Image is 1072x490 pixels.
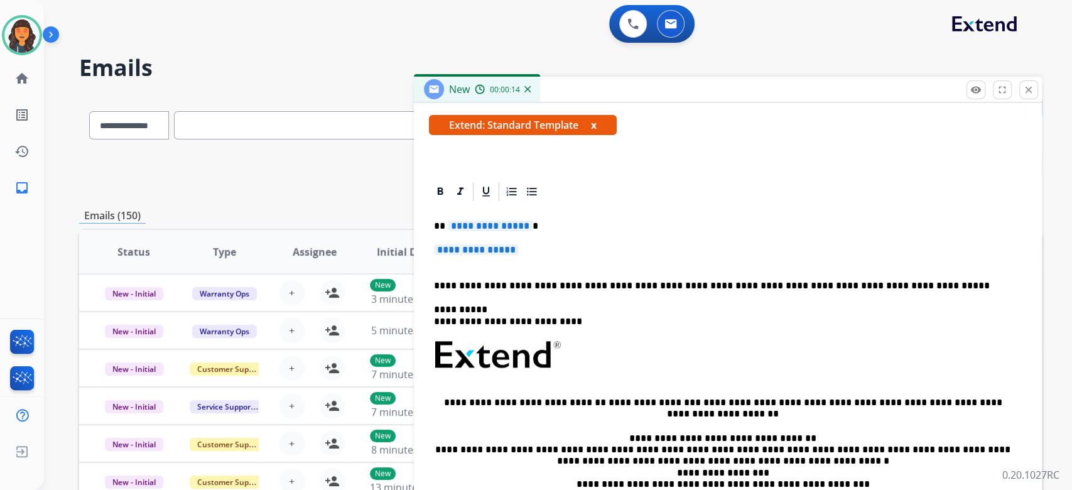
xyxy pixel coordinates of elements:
[14,71,30,86] mat-icon: home
[371,324,438,337] span: 5 minutes ago
[105,287,163,300] span: New - Initial
[192,325,257,338] span: Warranty Ops
[190,438,271,451] span: Customer Support
[370,467,396,480] p: New
[105,438,163,451] span: New - Initial
[1023,84,1034,95] mat-icon: close
[451,182,470,201] div: Italic
[14,180,30,195] mat-icon: inbox
[14,107,30,122] mat-icon: list_alt
[371,443,438,457] span: 8 minutes ago
[289,361,295,376] span: +
[289,474,295,489] span: +
[279,280,305,305] button: +
[190,476,271,489] span: Customer Support
[289,436,295,451] span: +
[105,400,163,413] span: New - Initial
[490,85,520,95] span: 00:00:14
[279,393,305,418] button: +
[370,354,396,367] p: New
[477,182,495,201] div: Underline
[370,430,396,442] p: New
[970,84,982,95] mat-icon: remove_red_eye
[289,285,295,300] span: +
[376,244,433,259] span: Initial Date
[105,325,163,338] span: New - Initial
[591,117,597,133] button: x
[371,292,438,306] span: 3 minutes ago
[14,144,30,159] mat-icon: history
[431,182,450,201] div: Bold
[449,82,470,96] span: New
[325,474,340,489] mat-icon: person_add
[370,279,396,291] p: New
[105,476,163,489] span: New - Initial
[1002,467,1059,482] p: 0.20.1027RC
[325,398,340,413] mat-icon: person_add
[190,400,261,413] span: Service Support
[279,318,305,343] button: +
[325,323,340,338] mat-icon: person_add
[279,431,305,456] button: +
[325,436,340,451] mat-icon: person_add
[192,287,257,300] span: Warranty Ops
[429,115,617,135] span: Extend: Standard Template
[371,405,438,419] span: 7 minutes ago
[190,362,271,376] span: Customer Support
[293,244,337,259] span: Assignee
[105,362,163,376] span: New - Initial
[79,55,1042,80] h2: Emails
[289,398,295,413] span: +
[325,361,340,376] mat-icon: person_add
[289,323,295,338] span: +
[522,182,541,201] div: Bullet List
[370,392,396,405] p: New
[279,356,305,381] button: +
[371,367,438,381] span: 7 minutes ago
[4,18,40,53] img: avatar
[117,244,150,259] span: Status
[213,244,236,259] span: Type
[79,208,146,224] p: Emails (150)
[325,285,340,300] mat-icon: person_add
[997,84,1008,95] mat-icon: fullscreen
[502,182,521,201] div: Ordered List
